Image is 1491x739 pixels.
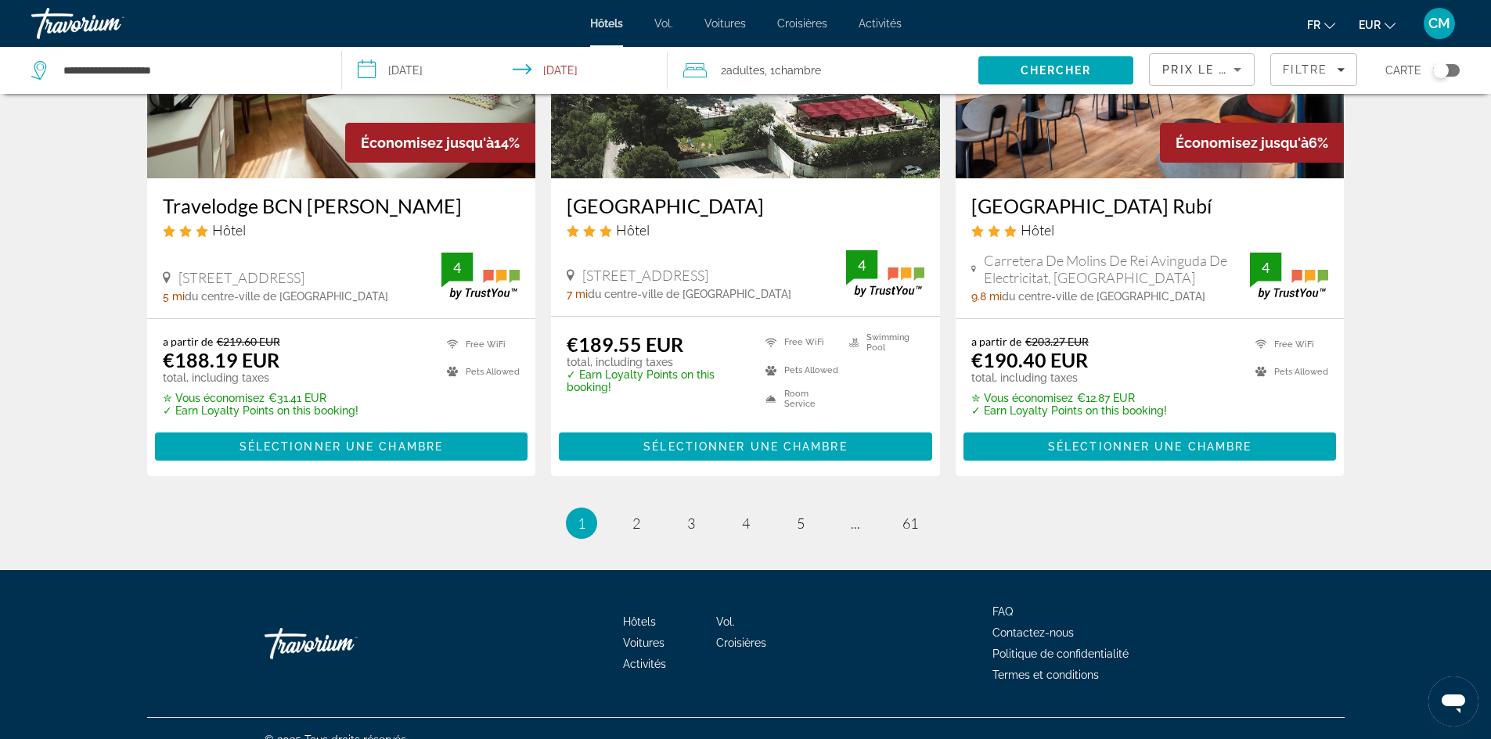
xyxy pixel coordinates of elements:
h3: [GEOGRAPHIC_DATA] [567,194,924,217]
a: Sélectionner une chambre [559,436,932,453]
span: du centre-ville de [GEOGRAPHIC_DATA] [588,288,791,300]
div: 3 star Hotel [971,221,1329,239]
li: Pets Allowed [439,362,520,382]
a: Politique de confidentialité [992,648,1129,660]
button: Sélectionner une chambre [155,432,528,461]
p: ✓ Earn Loyalty Points on this booking! [971,404,1167,417]
span: 1 [578,515,585,532]
button: Menu utilisateur [1419,7,1460,40]
a: Activités [623,658,666,670]
span: a partir de [163,335,213,348]
span: [STREET_ADDRESS] [582,267,708,284]
p: €12.87 EUR [971,392,1167,404]
span: Hôtel [212,221,246,239]
a: Hôtels [623,615,656,628]
a: Croisières [716,637,766,649]
span: ... [851,515,860,532]
span: 4 [742,515,750,532]
div: 4 [441,258,473,277]
span: 5 [797,515,805,532]
div: 3 star Hotel [567,221,924,239]
p: ✓ Earn Loyalty Points on this booking! [567,368,746,393]
font: Voitures [623,637,664,649]
a: Travorium [31,3,188,44]
span: 9.8 mi [971,290,1002,303]
div: 4 [846,256,877,274]
del: €203.27 EUR [1025,335,1089,348]
input: Search hotel destination [62,59,318,82]
a: Travelodge BCN [PERSON_NAME] [163,194,520,217]
span: 2 [721,59,765,81]
img: TrustYou guest rating badge [441,253,520,299]
span: Sélectionner une chambre [1048,440,1252,453]
span: a partir de [971,335,1021,348]
li: Pets Allowed [1248,362,1328,382]
span: ✮ Vous économisez [971,392,1073,404]
button: Sélectionner une chambre [963,432,1337,461]
span: Filtre [1283,63,1327,76]
button: Travelers: 2 adults, 0 children [668,47,978,94]
a: Contactez-nous [992,626,1074,639]
button: Sélectionner une chambre [559,432,932,461]
p: ✓ Earn Loyalty Points on this booking! [163,404,358,417]
a: Hôtels [590,17,623,30]
font: fr [1307,19,1320,31]
ins: €190.40 EUR [971,348,1088,371]
a: Sélectionner une chambre [155,436,528,453]
span: 61 [902,515,918,532]
iframe: Bouton de lancement de la fenêtre de messagerie [1428,676,1478,726]
div: 4 [1250,258,1281,277]
a: Voitures [704,17,746,30]
img: TrustYou guest rating badge [1250,253,1328,299]
mat-select: Sort by [1162,60,1241,79]
li: Free WiFi [758,332,841,353]
p: total, including taxes [163,371,358,384]
span: Carretera De Molins De Rei Avinguda De Electricitat, [GEOGRAPHIC_DATA] [984,252,1251,286]
span: Hôtel [616,221,650,239]
a: [GEOGRAPHIC_DATA] Rubí [971,194,1329,217]
span: 5 mi [163,290,185,303]
button: Changer de devise [1359,13,1396,36]
font: EUR [1359,19,1381,31]
li: Free WiFi [439,335,520,354]
a: FAQ [992,605,1013,618]
p: total, including taxes [567,356,746,368]
span: Économisez jusqu'à [361,135,494,151]
span: Adultes [726,64,765,77]
ins: €188.19 EUR [163,348,279,371]
span: Hôtel [1021,221,1054,239]
span: du centre-ville de [GEOGRAPHIC_DATA] [185,290,388,303]
a: Vol. [654,17,673,30]
a: Vol. [716,615,735,628]
button: Filters [1270,53,1357,86]
span: Sélectionner une chambre [239,440,443,453]
div: 6% [1160,123,1344,163]
button: Changer de langue [1307,13,1335,36]
li: Pets Allowed [758,361,841,381]
span: ✮ Vous économisez [163,392,265,404]
span: 7 mi [567,288,588,300]
a: Croisières [777,17,827,30]
img: TrustYou guest rating badge [846,250,924,296]
li: Swimming Pool [841,332,924,353]
span: 3 [687,515,695,532]
a: Termes et conditions [992,669,1099,681]
span: [STREET_ADDRESS] [178,269,304,286]
div: 14% [345,123,535,163]
a: Activités [859,17,902,30]
li: Room Service [758,389,841,409]
span: Chambre [775,64,821,77]
nav: Pagination [147,508,1345,539]
p: total, including taxes [971,371,1167,384]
